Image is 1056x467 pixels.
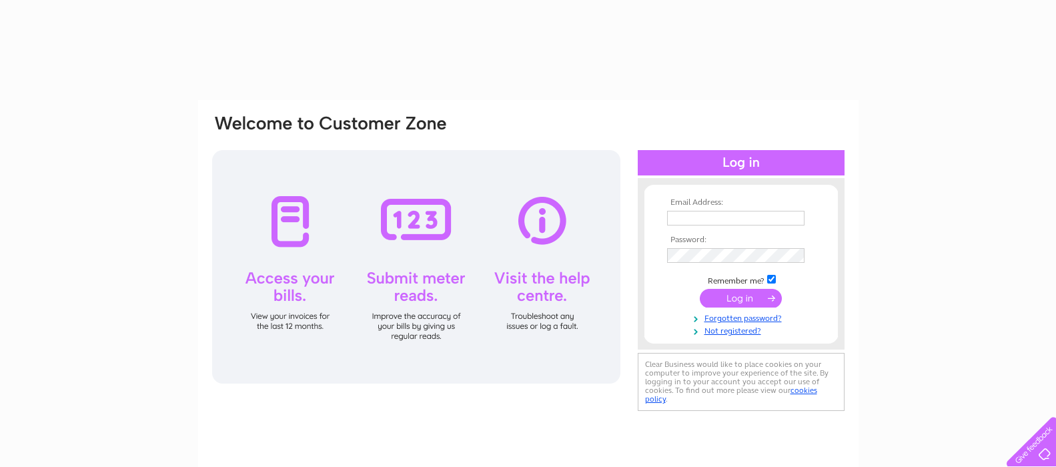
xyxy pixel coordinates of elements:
a: cookies policy [645,386,817,404]
th: Password: [664,236,819,245]
a: Forgotten password? [667,311,819,324]
th: Email Address: [664,198,819,207]
input: Submit [700,289,782,308]
td: Remember me? [664,273,819,286]
a: Not registered? [667,324,819,336]
div: Clear Business would like to place cookies on your computer to improve your experience of the sit... [638,353,845,411]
